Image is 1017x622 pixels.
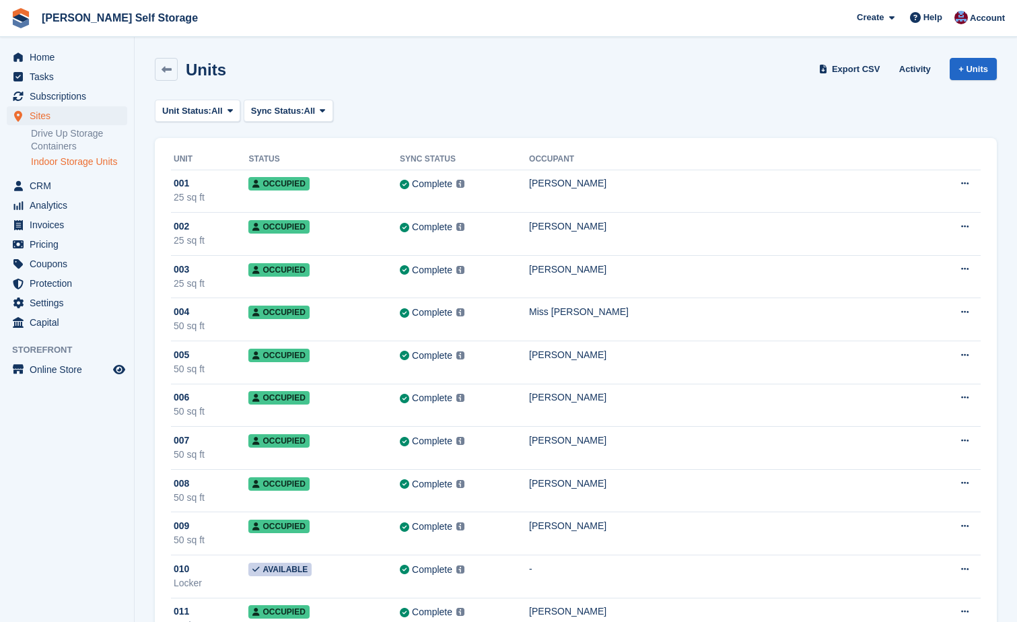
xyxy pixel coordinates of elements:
span: Capital [30,313,110,332]
div: 25 sq ft [174,277,248,291]
div: [PERSON_NAME] [529,604,924,619]
div: [PERSON_NAME] [529,219,924,234]
a: menu [7,106,127,125]
div: [PERSON_NAME] [529,390,924,405]
a: menu [7,67,127,86]
span: Settings [30,293,110,312]
a: Preview store [111,361,127,378]
div: Complete [412,177,452,191]
div: Miss [PERSON_NAME] [529,305,924,319]
div: Complete [412,391,452,405]
span: Occupied [248,177,309,191]
a: menu [7,254,127,273]
div: Locker [174,576,248,590]
a: menu [7,293,127,312]
span: 008 [174,477,189,491]
div: Complete [412,306,452,320]
span: 003 [174,263,189,277]
span: All [211,104,223,118]
a: menu [7,235,127,254]
a: Export CSV [816,58,886,80]
div: Complete [412,349,452,363]
span: Occupied [248,391,309,405]
a: Drive Up Storage Containers [31,127,127,153]
span: Subscriptions [30,87,110,106]
img: icon-info-grey-7440780725fd019a000dd9b08b2336e03edf1995a4989e88bcd33f0948082b44.svg [456,565,464,574]
div: Complete [412,263,452,277]
span: Occupied [248,306,309,319]
div: Complete [412,605,452,619]
span: 007 [174,434,189,448]
span: 005 [174,348,189,362]
div: Complete [412,563,452,577]
span: Occupied [248,349,309,362]
span: Occupied [248,434,309,448]
span: Occupied [248,263,309,277]
img: icon-info-grey-7440780725fd019a000dd9b08b2336e03edf1995a4989e88bcd33f0948082b44.svg [456,308,464,316]
a: menu [7,176,127,195]
img: icon-info-grey-7440780725fd019a000dd9b08b2336e03edf1995a4989e88bcd33f0948082b44.svg [456,522,464,530]
div: [PERSON_NAME] [529,434,924,448]
span: Occupied [248,605,309,619]
img: Tracy Bailey [954,11,968,24]
span: Account [970,11,1005,25]
div: [PERSON_NAME] [529,477,924,491]
a: Indoor Storage Units [31,155,127,168]
img: icon-info-grey-7440780725fd019a000dd9b08b2336e03edf1995a4989e88bcd33f0948082b44.svg [456,266,464,274]
span: All [304,104,316,118]
div: 50 sq ft [174,448,248,462]
span: Help [923,11,942,24]
a: menu [7,196,127,215]
img: icon-info-grey-7440780725fd019a000dd9b08b2336e03edf1995a4989e88bcd33f0948082b44.svg [456,480,464,488]
button: Sync Status: All [244,100,333,122]
div: Complete [412,477,452,491]
th: Sync Status [400,149,529,170]
a: menu [7,87,127,106]
div: 50 sq ft [174,319,248,333]
span: Home [30,48,110,67]
a: menu [7,313,127,332]
span: 006 [174,390,189,405]
button: Unit Status: All [155,100,240,122]
div: Complete [412,434,452,448]
a: menu [7,215,127,234]
th: Unit [171,149,248,170]
span: 002 [174,219,189,234]
img: icon-info-grey-7440780725fd019a000dd9b08b2336e03edf1995a4989e88bcd33f0948082b44.svg [456,608,464,616]
th: Occupant [529,149,924,170]
div: 50 sq ft [174,533,248,547]
a: Activity [894,58,936,80]
span: Occupied [248,520,309,533]
div: 50 sq ft [174,362,248,376]
span: 001 [174,176,189,191]
span: Create [857,11,884,24]
span: Online Store [30,360,110,379]
h2: Units [186,61,226,79]
span: Occupied [248,220,309,234]
div: 50 sq ft [174,405,248,419]
a: menu [7,360,127,379]
div: [PERSON_NAME] [529,263,924,277]
img: icon-info-grey-7440780725fd019a000dd9b08b2336e03edf1995a4989e88bcd33f0948082b44.svg [456,180,464,188]
span: Sync Status: [251,104,304,118]
span: Invoices [30,215,110,234]
div: [PERSON_NAME] [529,176,924,191]
div: 25 sq ft [174,191,248,205]
div: Complete [412,220,452,234]
div: 25 sq ft [174,234,248,248]
img: icon-info-grey-7440780725fd019a000dd9b08b2336e03edf1995a4989e88bcd33f0948082b44.svg [456,394,464,402]
span: CRM [30,176,110,195]
td: - [529,555,924,598]
span: Available [248,563,312,576]
img: icon-info-grey-7440780725fd019a000dd9b08b2336e03edf1995a4989e88bcd33f0948082b44.svg [456,223,464,231]
span: Unit Status: [162,104,211,118]
span: Storefront [12,343,134,357]
div: [PERSON_NAME] [529,348,924,362]
a: [PERSON_NAME] Self Storage [36,7,203,29]
img: icon-info-grey-7440780725fd019a000dd9b08b2336e03edf1995a4989e88bcd33f0948082b44.svg [456,437,464,445]
span: Coupons [30,254,110,273]
span: Pricing [30,235,110,254]
div: 50 sq ft [174,491,248,505]
span: 010 [174,562,189,576]
img: icon-info-grey-7440780725fd019a000dd9b08b2336e03edf1995a4989e88bcd33f0948082b44.svg [456,351,464,359]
